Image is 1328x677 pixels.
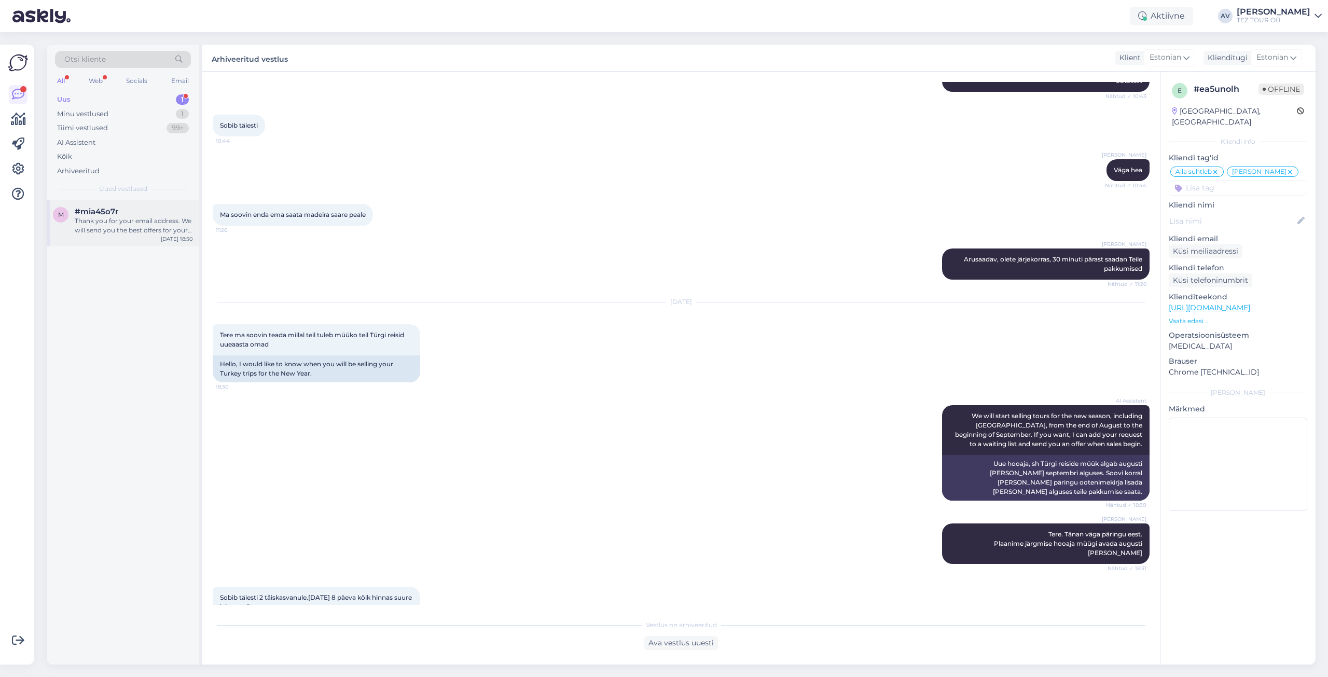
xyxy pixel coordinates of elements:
[1169,341,1307,352] p: [MEDICAL_DATA]
[58,211,64,218] span: m
[1203,52,1248,63] div: Klienditugi
[8,53,28,73] img: Askly Logo
[1105,182,1146,189] span: Nähtud ✓ 10:44
[161,235,193,243] div: [DATE] 18:50
[216,383,255,391] span: 18:30
[220,211,366,218] span: Ma soovin enda ema saata madeira saare peale
[1169,303,1250,312] a: [URL][DOMAIN_NAME]
[1169,137,1307,146] div: Kliendi info
[1114,166,1142,174] span: Väga hea
[1108,280,1146,288] span: Nähtud ✓ 11:26
[64,54,106,65] span: Otsi kliente
[1108,397,1146,405] span: AI Assistent
[942,455,1150,501] div: Uue hooaja, sh Türgi reiside müük algab augusti [PERSON_NAME] septembri alguses. Soovi korral [PE...
[1237,16,1310,24] div: TEZ TOUR OÜ
[1169,244,1242,258] div: Küsi meiliaadressi
[57,94,71,105] div: Uus
[1169,404,1307,415] p: Märkmed
[1169,330,1307,341] p: Operatsioonisüsteem
[1169,200,1307,211] p: Kliendi nimi
[1169,388,1307,397] div: [PERSON_NAME]
[57,123,108,133] div: Tiimi vestlused
[1105,92,1146,100] span: Nähtud ✓ 10:43
[57,166,100,176] div: Arhiveeritud
[57,109,108,119] div: Minu vestlused
[1178,87,1182,94] span: e
[1169,292,1307,302] p: Klienditeekond
[1194,83,1258,95] div: # ea5unolh
[1237,8,1322,24] a: [PERSON_NAME]TEZ TOUR OÜ
[1169,180,1307,196] input: Lisa tag
[1169,316,1307,326] p: Vaata edasi ...
[1232,169,1286,175] span: [PERSON_NAME]
[955,412,1144,448] span: We will start selling tours for the new season, including [GEOGRAPHIC_DATA], from the end of Augu...
[1169,215,1295,227] input: Lisa nimi
[99,184,147,194] span: Uued vestlused
[646,620,717,630] span: Vestlus on arhiveeritud
[1218,9,1233,23] div: AV
[57,137,95,148] div: AI Assistent
[176,94,189,105] div: 1
[212,51,288,65] label: Arhiveeritud vestlus
[964,255,1144,272] span: Arusaadav, olete järjekorras, 30 minuti pärast saadan Teile pakkumised
[75,207,118,216] span: #mia45o7r
[167,123,189,133] div: 99+
[1130,7,1193,25] div: Aktiivne
[1169,356,1307,367] p: Brauser
[1150,52,1181,63] span: Estonian
[55,74,67,88] div: All
[216,137,255,145] span: 10:44
[176,109,189,119] div: 1
[75,216,193,235] div: Thank you for your email address. We will send you the best offers for your trip to [GEOGRAPHIC_D...
[220,593,413,611] span: Sobib täiesti 2 täiskasvanule.[DATE] 8 päeva kõik hinnas suure laia voodiga
[57,151,72,162] div: Kõik
[1102,515,1146,523] span: [PERSON_NAME]
[1102,151,1146,159] span: [PERSON_NAME]
[1106,501,1146,509] span: Nähtud ✓ 18:30
[1258,84,1304,95] span: Offline
[1102,240,1146,248] span: [PERSON_NAME]
[87,74,105,88] div: Web
[1108,564,1146,572] span: Nähtud ✓ 18:31
[220,331,406,348] span: Tere ma soovin teada millal teil tuleb müüko teil Türgi reisid uueaasta omad
[1172,106,1297,128] div: [GEOGRAPHIC_DATA], [GEOGRAPHIC_DATA]
[213,355,420,382] div: Hello, I would like to know when you will be selling your Turkey trips for the New Year.
[1237,8,1310,16] div: [PERSON_NAME]
[124,74,149,88] div: Socials
[1169,153,1307,163] p: Kliendi tag'id
[1169,273,1252,287] div: Küsi telefoninumbrit
[220,121,258,129] span: Sobib täiesti
[994,530,1144,557] span: Tere. Tänan väga päringu eest. Plaanime järgmise hooaja müügi avada augusti [PERSON_NAME]
[1169,367,1307,378] p: Chrome [TECHNICAL_ID]
[644,636,718,650] div: Ava vestlus uuesti
[1169,233,1307,244] p: Kliendi email
[213,297,1150,307] div: [DATE]
[169,74,191,88] div: Email
[1115,52,1141,63] div: Klient
[1256,52,1288,63] span: Estonian
[1169,262,1307,273] p: Kliendi telefon
[216,226,255,234] span: 11:26
[1175,169,1212,175] span: Alla suhtleb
